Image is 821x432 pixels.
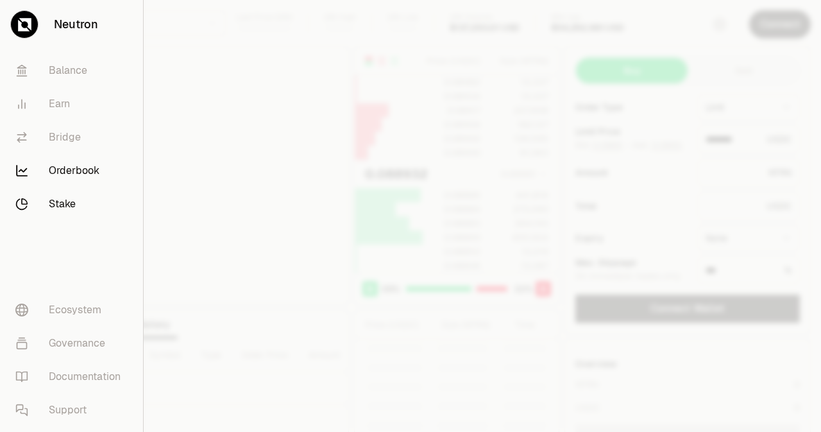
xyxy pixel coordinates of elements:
a: Orderbook [5,154,138,187]
a: Governance [5,327,138,360]
a: Earn [5,87,138,121]
a: Support [5,393,138,427]
a: Ecosystem [5,293,138,327]
a: Balance [5,54,138,87]
a: Stake [5,187,138,221]
a: Documentation [5,360,138,393]
a: Bridge [5,121,138,154]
